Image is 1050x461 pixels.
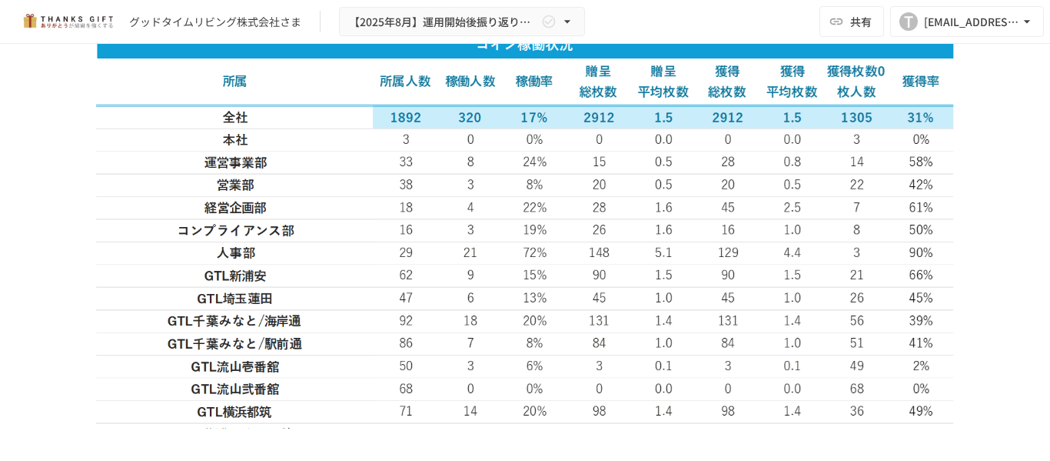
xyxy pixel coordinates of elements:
button: 【2025年8月】運用開始後振り返りミーティング [339,7,585,37]
button: T[EMAIL_ADDRESS][DOMAIN_NAME] [890,6,1044,37]
div: [EMAIL_ADDRESS][DOMAIN_NAME] [924,12,1019,32]
img: mMP1OxWUAhQbsRWCurg7vIHe5HqDpP7qZo7fRoNLXQh [18,9,117,34]
span: 【2025年8月】運用開始後振り返りミーティング [349,12,538,32]
div: T [899,12,918,31]
button: 共有 [819,6,884,37]
span: 共有 [850,13,872,30]
div: グッドタイムリビング株式会社さま [129,14,301,30]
